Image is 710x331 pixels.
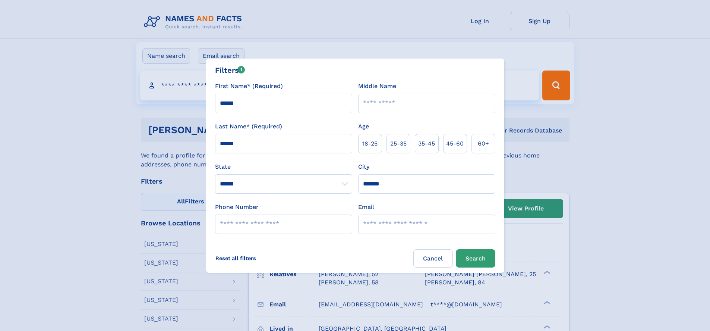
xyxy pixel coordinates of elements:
label: Last Name* (Required) [215,122,282,131]
span: 45‑60 [446,139,464,148]
span: 25‑35 [390,139,407,148]
span: 35‑45 [418,139,435,148]
label: Email [358,203,374,212]
span: 18‑25 [362,139,378,148]
label: Cancel [413,249,453,268]
label: Middle Name [358,82,396,91]
label: City [358,162,369,171]
label: State [215,162,352,171]
label: Age [358,122,369,131]
label: Reset all filters [211,249,261,267]
label: Phone Number [215,203,259,212]
button: Search [456,249,495,268]
div: Filters [215,65,245,76]
label: First Name* (Required) [215,82,283,91]
span: 60+ [478,139,489,148]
